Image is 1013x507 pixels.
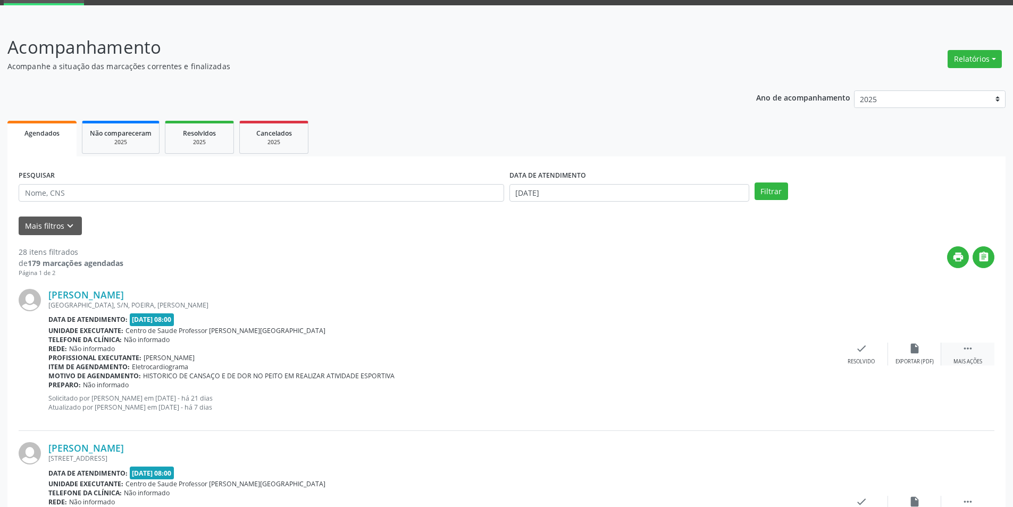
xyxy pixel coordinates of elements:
button: Mais filtroskeyboard_arrow_down [19,217,82,235]
div: [STREET_ADDRESS] [48,454,835,463]
div: de [19,257,123,269]
a: [PERSON_NAME] [48,289,124,301]
span: [PERSON_NAME] [144,353,195,362]
div: Resolvido [848,358,875,365]
a: [PERSON_NAME] [48,442,124,454]
label: PESQUISAR [19,168,55,184]
p: Acompanhamento [7,34,706,61]
b: Telefone da clínica: [48,488,122,497]
div: Exportar (PDF) [895,358,934,365]
span: Cancelados [256,129,292,138]
b: Data de atendimento: [48,315,128,324]
div: 2025 [173,138,226,146]
button:  [973,246,994,268]
span: Não informado [69,344,115,353]
b: Item de agendamento: [48,362,130,371]
b: Unidade executante: [48,326,123,335]
i:  [978,251,990,263]
b: Motivo de agendamento: [48,371,141,380]
input: Selecione um intervalo [509,184,749,202]
i: print [952,251,964,263]
i: check [856,343,867,354]
span: Agendados [24,129,60,138]
button: Relatórios [948,50,1002,68]
p: Solicitado por [PERSON_NAME] em [DATE] - há 21 dias Atualizado por [PERSON_NAME] em [DATE] - há 7... [48,394,835,412]
button: Filtrar [755,182,788,201]
span: Não informado [124,488,170,497]
img: img [19,442,41,464]
span: Não informado [69,497,115,506]
div: 28 itens filtrados [19,246,123,257]
div: 2025 [90,138,152,146]
span: Não informado [124,335,170,344]
span: Não informado [83,380,129,389]
div: Mais ações [953,358,982,365]
b: Preparo: [48,380,81,389]
div: Página 1 de 2 [19,269,123,278]
span: Eletrocardiograma [132,362,188,371]
strong: 179 marcações agendadas [28,258,123,268]
b: Data de atendimento: [48,469,128,478]
div: 2025 [247,138,300,146]
b: Profissional executante: [48,353,141,362]
i: keyboard_arrow_down [64,220,76,232]
span: Resolvidos [183,129,216,138]
b: Rede: [48,344,67,353]
span: [DATE] 08:00 [130,313,174,326]
span: Centro de Saude Professor [PERSON_NAME][GEOGRAPHIC_DATA] [125,479,325,488]
span: Centro de Saude Professor [PERSON_NAME][GEOGRAPHIC_DATA] [125,326,325,335]
label: DATA DE ATENDIMENTO [509,168,586,184]
p: Acompanhe a situação das marcações correntes e finalizadas [7,61,706,72]
i: insert_drive_file [909,343,920,354]
button: print [947,246,969,268]
img: img [19,289,41,311]
input: Nome, CNS [19,184,504,202]
i:  [962,343,974,354]
b: Telefone da clínica: [48,335,122,344]
div: [GEOGRAPHIC_DATA], S/N, POEIRA, [PERSON_NAME] [48,301,835,310]
b: Rede: [48,497,67,506]
p: Ano de acompanhamento [756,90,850,104]
span: HISTORICO DE CANSAÇO E DE DOR NO PEITO EM REALIZAR ATIVIDADE ESPORTIVA [143,371,395,380]
span: [DATE] 08:00 [130,467,174,479]
span: Não compareceram [90,129,152,138]
b: Unidade executante: [48,479,123,488]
